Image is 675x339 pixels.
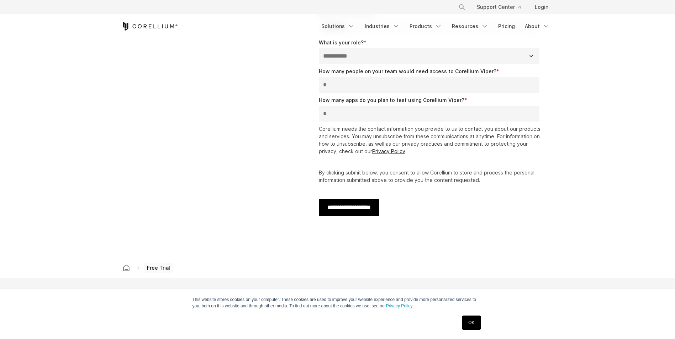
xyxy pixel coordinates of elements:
[319,97,464,103] span: How many apps do you plan to test using Corellium Viper?
[529,1,554,14] a: Login
[360,20,404,33] a: Industries
[319,125,543,155] p: Corellium needs the contact information you provide to us to contact you about our products and s...
[121,22,178,31] a: Corellium Home
[386,303,413,308] a: Privacy Policy.
[521,20,554,33] a: About
[462,316,480,330] a: OK
[317,20,554,33] div: Navigation Menu
[193,296,483,309] p: This website stores cookies on your computer. These cookies are used to improve your website expe...
[448,20,492,33] a: Resources
[372,148,405,154] a: Privacy Policy
[319,39,364,45] span: What is your role?
[120,263,133,273] a: Corellium home
[144,263,173,273] span: Free Trial
[494,20,519,33] a: Pricing
[455,1,468,14] button: Search
[450,1,554,14] div: Navigation Menu
[471,1,526,14] a: Support Center
[405,20,446,33] a: Products
[317,20,359,33] a: Solutions
[319,169,543,184] p: By clicking submit below, you consent to allow Corellium to store and process the personal inform...
[319,68,496,74] span: How many people on your team would need access to Corellium Viper?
